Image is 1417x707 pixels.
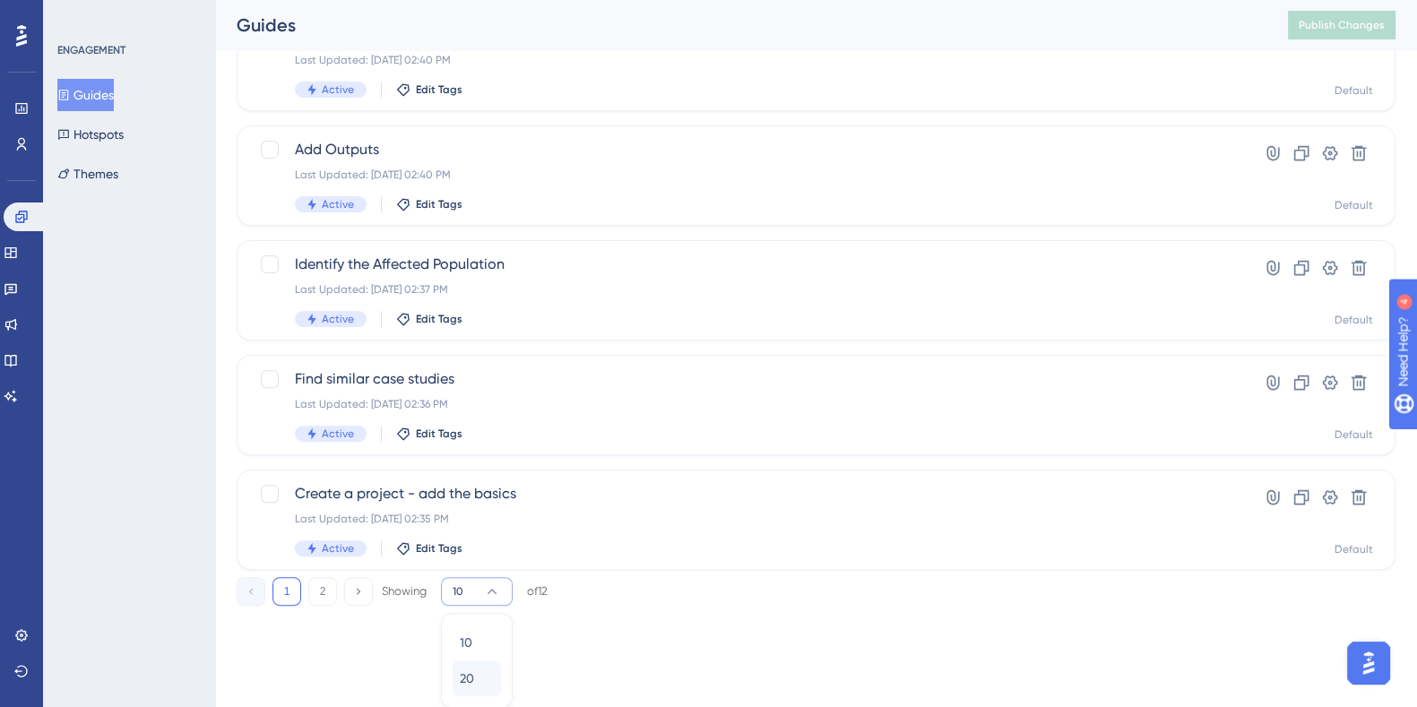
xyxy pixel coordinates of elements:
[1335,313,1373,327] div: Default
[396,197,462,211] button: Edit Tags
[295,483,1194,504] span: Create a project - add the basics
[453,584,463,599] span: 10
[42,4,112,26] span: Need Help?
[1342,636,1395,690] iframe: UserGuiding AI Assistant Launcher
[1299,18,1385,32] span: Publish Changes
[382,583,427,599] div: Showing
[295,168,1194,182] div: Last Updated: [DATE] 02:40 PM
[1335,198,1373,212] div: Default
[322,197,354,211] span: Active
[295,53,1194,67] div: Last Updated: [DATE] 02:40 PM
[322,427,354,441] span: Active
[396,312,462,326] button: Edit Tags
[295,254,1194,275] span: Identify the Affected Population
[396,427,462,441] button: Edit Tags
[416,82,462,97] span: Edit Tags
[527,583,548,599] div: of 12
[453,625,501,660] button: 10
[441,577,513,606] button: 10
[57,118,124,151] button: Hotspots
[396,541,462,556] button: Edit Tags
[57,79,114,111] button: Guides
[416,197,462,211] span: Edit Tags
[453,660,501,696] button: 20
[237,13,1243,38] div: Guides
[308,577,337,606] button: 2
[416,312,462,326] span: Edit Tags
[396,82,462,97] button: Edit Tags
[1335,542,1373,556] div: Default
[57,43,125,57] div: ENGAGEMENT
[57,158,118,190] button: Themes
[1288,11,1395,39] button: Publish Changes
[295,397,1194,411] div: Last Updated: [DATE] 02:36 PM
[322,541,354,556] span: Active
[460,632,472,653] span: 10
[125,9,130,23] div: 4
[295,282,1194,297] div: Last Updated: [DATE] 02:37 PM
[460,668,474,689] span: 20
[416,541,462,556] span: Edit Tags
[322,82,354,97] span: Active
[295,139,1194,160] span: Add Outputs
[295,512,1194,526] div: Last Updated: [DATE] 02:35 PM
[272,577,301,606] button: 1
[416,427,462,441] span: Edit Tags
[295,368,1194,390] span: Find similar case studies
[322,312,354,326] span: Active
[1335,83,1373,98] div: Default
[1335,427,1373,442] div: Default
